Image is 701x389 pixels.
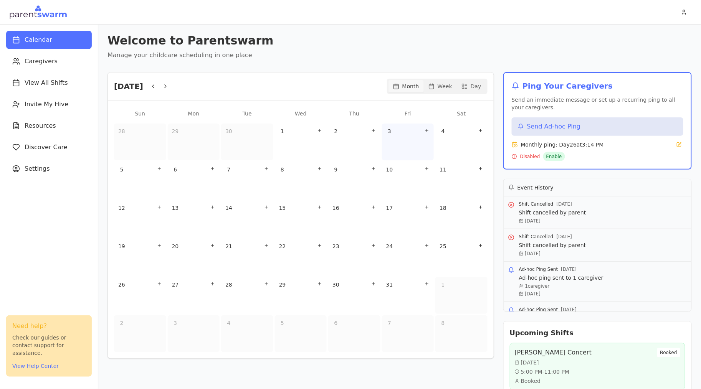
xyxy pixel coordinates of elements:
[370,242,377,249] div: Add shift
[209,165,217,173] div: Add shift
[107,34,692,48] h1: Welcome to Parentswarm
[385,127,394,136] span: 3
[477,165,484,173] div: Add shift
[12,362,59,370] button: View Help Center
[6,95,92,114] button: Invite My Hive
[25,164,50,173] span: Settings
[278,242,287,251] span: 22
[6,138,92,157] button: Discover Care
[557,234,572,240] span: [DATE]
[117,318,126,328] span: 2
[370,165,377,173] div: Add shift
[316,127,324,134] div: Add shift
[438,242,448,251] span: 25
[519,291,603,297] p: [DATE]
[224,280,233,289] span: 28
[316,165,324,173] div: Add shift
[331,318,341,328] span: 6
[278,280,287,289] span: 29
[512,96,683,111] p: Send an immediate message or set up a recurring ping to all your caregivers.
[519,234,554,240] span: Shift Cancelled
[209,242,217,249] div: Add shift
[512,117,683,136] button: Send Ad-hoc Ping
[155,203,163,211] div: Add shift
[519,307,558,313] span: Ad-hoc Ping Sent
[171,127,180,136] span: 29
[477,203,484,211] div: Add shift
[6,31,92,49] button: Calendar
[278,318,287,328] span: 5
[515,348,592,357] h3: [PERSON_NAME] Concert
[171,203,180,213] span: 13
[224,165,233,174] span: 7
[543,152,565,161] button: Enable
[316,280,324,288] div: Add shift
[263,165,270,173] div: Add shift
[117,165,126,174] span: 5
[263,203,270,211] div: Add shift
[6,117,92,135] button: Resources
[438,280,448,289] span: 1
[519,241,586,249] p: Shift cancelled by parent
[517,184,554,191] h3: Event History
[370,127,377,134] div: Add shift
[117,280,126,289] span: 26
[370,280,377,288] div: Add shift
[438,203,448,213] span: 18
[331,280,341,289] span: 30
[438,318,448,328] span: 8
[521,368,570,376] span: 5:00 PM - 11:00 PM
[477,127,484,134] div: Add shift
[263,242,270,249] div: Add shift
[221,107,273,120] div: Tue
[6,74,92,92] button: View All Shifts
[171,242,180,251] span: 20
[519,266,558,272] span: Ad-hoc Ping Sent
[520,153,540,160] span: Disabled
[25,121,56,130] span: Resources
[9,5,67,20] img: Parentswarm Logo
[521,377,541,385] span: Booked
[657,348,680,357] div: Booked
[519,218,586,224] p: [DATE]
[148,81,159,92] button: Previous
[224,318,233,328] span: 4
[328,107,380,120] div: Thu
[117,203,126,213] span: 12
[389,80,424,92] button: Month
[331,127,341,136] span: 2
[457,80,486,92] button: Day
[117,242,126,251] span: 19
[423,242,431,249] div: Add shift
[519,209,586,216] p: Shift cancelled by parent
[263,280,270,288] div: Add shift
[370,203,377,211] div: Add shift
[519,201,554,207] span: Shift Cancelled
[155,280,163,288] div: Add shift
[331,165,341,174] span: 9
[25,35,52,45] span: Calendar
[519,251,586,257] p: [DATE]
[171,318,180,328] span: 3
[561,307,577,313] span: [DATE]
[519,274,603,282] p: Ad-hoc ping sent to 1 caregiver
[171,165,180,174] span: 6
[438,165,448,174] span: 11
[438,127,448,136] span: 4
[155,242,163,249] div: Add shift
[160,81,171,92] button: Next
[25,143,68,152] span: Discover Care
[114,107,166,120] div: Sun
[114,81,143,92] h2: [DATE]
[316,203,324,211] div: Add shift
[12,334,86,357] p: Check our guides or contact support for assistance.
[510,328,685,338] h2: Upcoming Shifts
[521,141,604,148] span: Monthly ping: Day 26 at 3:14 PM
[512,81,683,91] h2: Ping Your Caregivers
[385,280,394,289] span: 31
[278,165,287,174] span: 8
[385,242,394,251] span: 24
[424,80,457,92] button: Week
[385,318,394,328] span: 7
[521,359,539,366] span: [DATE]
